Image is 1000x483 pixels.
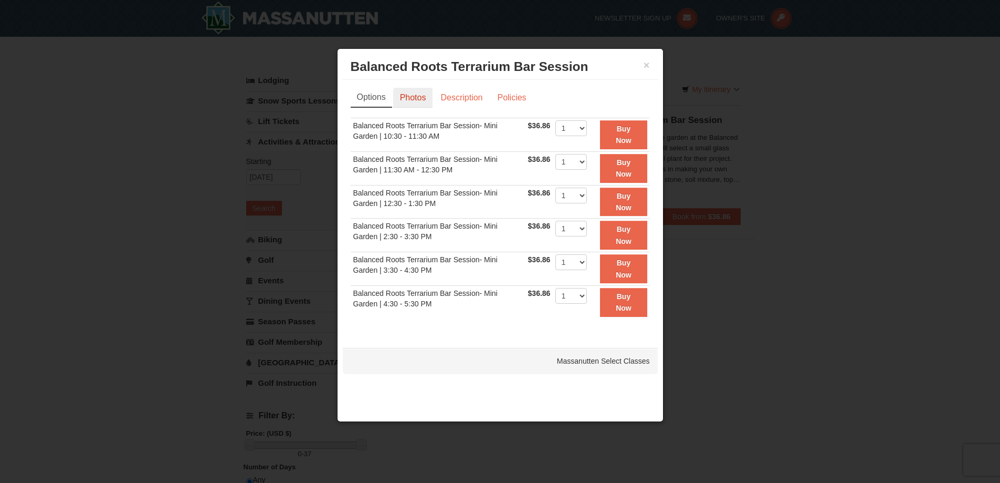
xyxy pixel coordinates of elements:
[616,125,631,145] strong: Buy Now
[393,88,433,108] a: Photos
[600,221,647,250] button: Buy Now
[600,288,647,317] button: Buy Now
[616,292,631,312] strong: Buy Now
[600,154,647,183] button: Buy Now
[616,225,631,245] strong: Buy Now
[343,348,658,374] div: Massanutten Select Classes
[351,118,525,151] td: Balanced Roots Terrarium Bar Session- Mini Garden | 10:30 - 11:30 AM
[528,255,551,264] span: $36.86
[490,88,533,108] a: Policies
[434,88,489,108] a: Description
[528,155,551,163] span: $36.86
[528,289,551,297] span: $36.86
[351,88,392,108] a: Options
[351,219,525,252] td: Balanced Roots Terrarium Bar Session- Mini Garden | 2:30 - 3:30 PM
[351,185,525,219] td: Balanced Roots Terrarium Bar Session- Mini Garden | 12:30 - 1:30 PM
[351,252,525,286] td: Balanced Roots Terrarium Bar Session- Mini Garden | 3:30 - 4:30 PM
[351,59,650,75] h3: Balanced Roots Terrarium Bar Session
[616,158,631,178] strong: Buy Now
[616,192,631,212] strong: Buy Now
[528,222,551,230] span: $36.86
[600,120,647,149] button: Buy Now
[528,121,551,130] span: $36.86
[600,254,647,283] button: Buy Now
[528,189,551,197] span: $36.86
[351,285,525,318] td: Balanced Roots Terrarium Bar Session- Mini Garden | 4:30 - 5:30 PM
[644,60,650,70] button: ×
[616,259,631,279] strong: Buy Now
[351,151,525,185] td: Balanced Roots Terrarium Bar Session- Mini Garden | 11:30 AM - 12:30 PM
[600,188,647,217] button: Buy Now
